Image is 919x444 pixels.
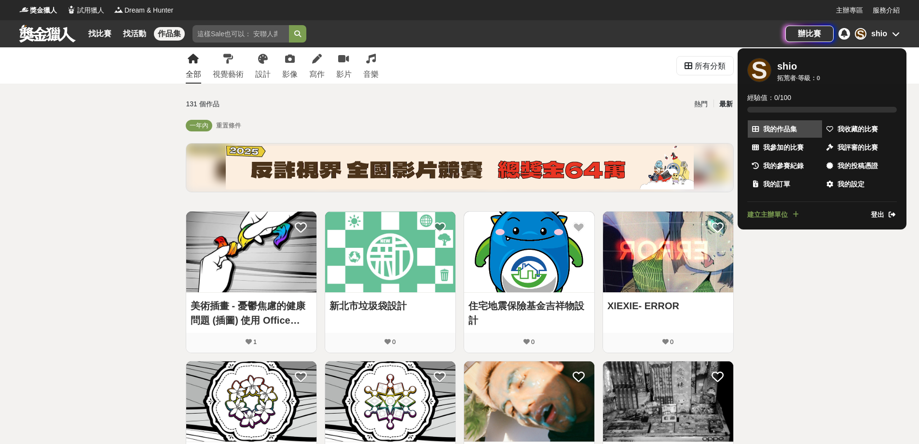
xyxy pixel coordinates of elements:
[747,93,791,103] span: 經驗值： 0 / 100
[763,179,790,189] span: 我的訂單
[748,175,822,193] a: 我的訂單
[871,210,884,220] span: 登出
[837,143,878,153] span: 我評審的比賽
[798,73,820,83] div: 等級： 0
[785,26,834,42] a: 辦比賽
[837,179,864,189] span: 我的設定
[748,157,822,174] a: 我的參賽紀錄
[763,143,804,153] span: 我參加的比賽
[871,210,897,220] a: 登出
[837,161,878,171] span: 我的投稿憑證
[822,120,896,138] a: 我收藏的比賽
[747,58,771,82] div: S
[822,175,896,193] a: 我的設定
[777,60,797,72] div: shio
[763,124,797,134] span: 我的作品集
[777,73,796,83] div: 拓荒者
[837,124,878,134] span: 我收藏的比賽
[747,210,788,220] span: 建立主辦單位
[748,120,822,138] a: 我的作品集
[747,210,800,220] a: 建立主辦單位
[822,139,896,156] a: 我評審的比賽
[822,157,896,174] a: 我的投稿憑證
[763,161,804,171] span: 我的參賽紀錄
[796,73,798,83] span: ·
[748,139,822,156] a: 我參加的比賽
